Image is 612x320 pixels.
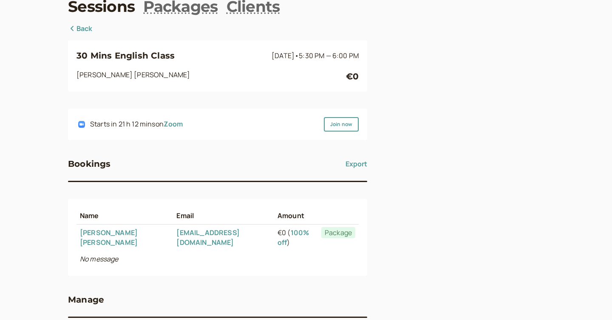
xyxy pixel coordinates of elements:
[274,225,318,251] td: €0 ( )
[346,70,359,83] div: €0
[90,119,183,130] div: Starts in 21 h 12 mins on
[272,51,359,60] span: [DATE]
[68,157,111,171] h3: Bookings
[76,49,268,62] h3: 30 Mins English Class
[299,51,359,60] span: 5:30 PM — 6:00 PM
[78,121,85,128] img: integrations-zoom-icon.png
[569,279,612,320] iframe: Chat Widget
[324,117,359,132] a: Join now
[80,254,119,264] i: No message
[274,208,318,224] th: Amount
[295,51,299,60] span: •
[76,70,346,83] div: [PERSON_NAME] [PERSON_NAME]
[164,119,183,129] a: Zoom
[176,228,239,247] a: [EMAIL_ADDRESS][DOMAIN_NAME]
[278,228,309,247] a: 100% off
[76,208,173,224] th: Name
[321,227,355,238] span: Package
[173,208,274,224] th: Email
[80,228,138,247] a: [PERSON_NAME] [PERSON_NAME]
[68,293,104,306] h3: Manage
[346,157,367,171] button: Export
[68,23,93,34] a: Back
